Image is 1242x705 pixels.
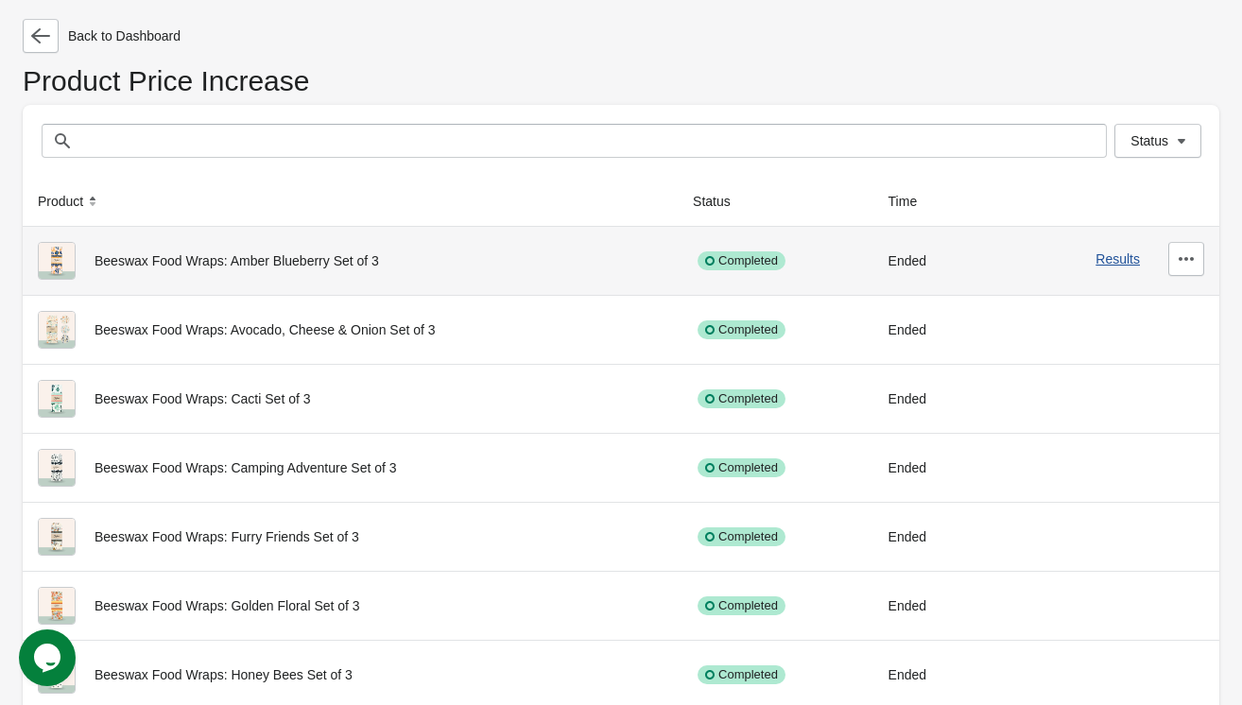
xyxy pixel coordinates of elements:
[888,449,977,487] div: Ended
[698,596,785,615] div: Completed
[23,72,1219,105] h1: Product Price Increase
[888,656,977,694] div: Ended
[698,251,785,270] div: Completed
[1114,124,1201,158] button: Status
[23,19,1219,53] div: Back to Dashboard
[881,184,944,218] button: Time
[698,320,785,339] div: Completed
[888,242,977,280] div: Ended
[38,587,663,625] div: Beeswax Food Wraps: Golden Floral Set of 3
[38,380,663,418] div: Beeswax Food Wraps: Cacti Set of 3
[888,311,977,349] div: Ended
[685,184,757,218] button: Status
[698,458,785,477] div: Completed
[38,311,663,349] div: Beeswax Food Wraps: Avocado, Cheese & Onion Set of 3
[38,449,663,487] div: Beeswax Food Wraps: Camping Adventure Set of 3
[30,184,110,218] button: Product
[19,629,79,686] iframe: chat widget
[38,656,663,694] div: Beeswax Food Wraps: Honey Bees Set of 3
[1130,133,1168,148] span: Status
[888,380,977,418] div: Ended
[698,665,785,684] div: Completed
[888,587,977,625] div: Ended
[888,518,977,556] div: Ended
[698,527,785,546] div: Completed
[1095,251,1140,267] button: Results
[698,389,785,408] div: Completed
[38,242,663,280] div: Beeswax Food Wraps: Amber Blueberry Set of 3
[38,518,663,556] div: Beeswax Food Wraps: Furry Friends Set of 3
